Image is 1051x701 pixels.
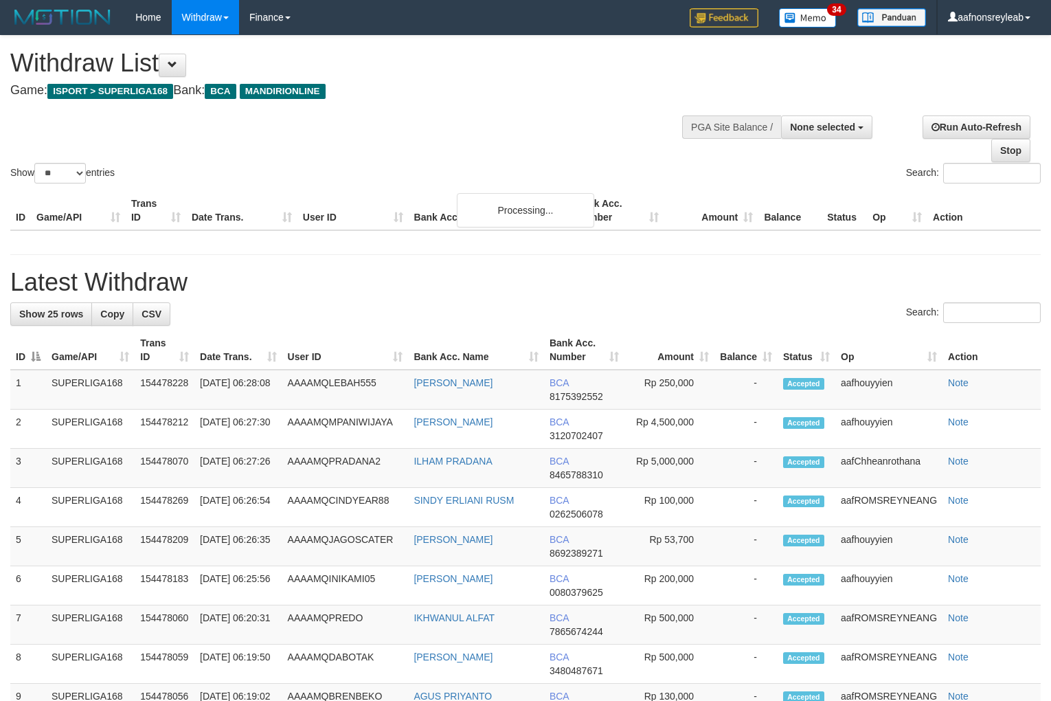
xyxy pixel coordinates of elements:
[135,605,194,645] td: 154478060
[835,410,942,449] td: aafhouyyien
[550,416,569,427] span: BCA
[19,309,83,320] span: Show 25 rows
[135,645,194,684] td: 154478059
[10,191,31,230] th: ID
[822,191,867,230] th: Status
[91,302,133,326] a: Copy
[297,191,409,230] th: User ID
[194,645,282,684] td: [DATE] 06:19:50
[186,191,297,230] th: Date Trans.
[10,7,115,27] img: MOTION_logo.png
[867,191,927,230] th: Op
[550,573,569,584] span: BCA
[10,163,115,183] label: Show entries
[835,566,942,605] td: aafhouyyien
[46,410,135,449] td: SUPERLIGA168
[550,626,603,637] span: Copy 7865674244 to clipboard
[194,488,282,527] td: [DATE] 06:26:54
[835,645,942,684] td: aafROMSREYNEANG
[714,645,778,684] td: -
[991,139,1030,162] a: Stop
[282,449,409,488] td: AAAAMQPRADANA2
[550,652,569,663] span: BCA
[10,84,687,98] h4: Game: Bank:
[570,191,664,230] th: Bank Acc. Number
[550,456,569,467] span: BCA
[927,191,1041,230] th: Action
[135,566,194,605] td: 154478183
[126,191,186,230] th: Trans ID
[714,449,778,488] td: -
[714,410,778,449] td: -
[948,534,969,545] a: Note
[457,193,594,227] div: Processing...
[46,370,135,410] td: SUPERLIGA168
[550,391,603,402] span: Copy 8175392552 to clipboard
[408,331,544,370] th: Bank Acc. Name: activate to sort column ascending
[282,370,409,410] td: AAAAMQLEBAH555
[943,302,1041,323] input: Search:
[414,416,493,427] a: [PERSON_NAME]
[758,191,822,230] th: Balance
[414,534,493,545] a: [PERSON_NAME]
[783,378,824,390] span: Accepted
[624,645,714,684] td: Rp 500,000
[414,456,492,467] a: ILHAM PRADANA
[10,302,92,326] a: Show 25 rows
[714,331,778,370] th: Balance: activate to sort column ascending
[835,370,942,410] td: aafhouyyien
[948,495,969,506] a: Note
[714,488,778,527] td: -
[194,410,282,449] td: [DATE] 06:27:30
[544,331,624,370] th: Bank Acc. Number: activate to sort column ascending
[142,309,161,320] span: CSV
[624,410,714,449] td: Rp 4,500,000
[948,652,969,663] a: Note
[46,605,135,645] td: SUPERLIGA168
[714,527,778,566] td: -
[835,527,942,566] td: aafhouyyien
[778,331,835,370] th: Status: activate to sort column ascending
[135,527,194,566] td: 154478209
[10,645,46,684] td: 8
[783,652,824,664] span: Accepted
[550,377,569,388] span: BCA
[10,269,1041,296] h1: Latest Withdraw
[205,84,236,99] span: BCA
[282,566,409,605] td: AAAAMQINIKAMI05
[624,527,714,566] td: Rp 53,700
[282,645,409,684] td: AAAAMQDABOTAK
[414,612,495,623] a: IKHWANUL ALFAT
[10,605,46,645] td: 7
[414,652,493,663] a: [PERSON_NAME]
[624,488,714,527] td: Rp 100,000
[550,509,603,520] span: Copy 0262506078 to clipboard
[409,191,571,230] th: Bank Acc. Name
[282,527,409,566] td: AAAAMQJAGOSCATER
[783,535,824,546] span: Accepted
[414,495,514,506] a: SINDY ERLIANI RUSM
[34,163,86,183] select: Showentries
[282,331,409,370] th: User ID: activate to sort column ascending
[46,449,135,488] td: SUPERLIGA168
[827,3,846,16] span: 34
[783,456,824,468] span: Accepted
[10,449,46,488] td: 3
[783,496,824,507] span: Accepted
[10,370,46,410] td: 1
[624,449,714,488] td: Rp 5,000,000
[948,377,969,388] a: Note
[282,488,409,527] td: AAAAMQCINDYEAR88
[46,566,135,605] td: SUPERLIGA168
[550,587,603,598] span: Copy 0080379625 to clipboard
[194,331,282,370] th: Date Trans.: activate to sort column ascending
[135,370,194,410] td: 154478228
[550,469,603,480] span: Copy 8465788310 to clipboard
[835,449,942,488] td: aafChheanrothana
[194,566,282,605] td: [DATE] 06:25:56
[948,416,969,427] a: Note
[414,573,493,584] a: [PERSON_NAME]
[414,377,493,388] a: [PERSON_NAME]
[47,84,173,99] span: ISPORT > SUPERLIGA168
[240,84,326,99] span: MANDIRIONLINE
